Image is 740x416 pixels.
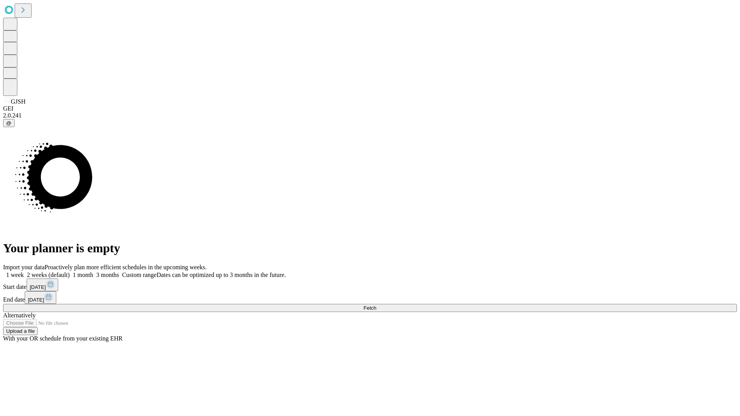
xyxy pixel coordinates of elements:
span: [DATE] [30,284,46,290]
span: 1 week [6,272,24,278]
button: Upload a file [3,327,38,335]
span: Import your data [3,264,45,270]
div: Start date [3,278,737,291]
span: Proactively plan more efficient schedules in the upcoming weeks. [45,264,207,270]
span: 2 weeks (default) [27,272,70,278]
div: GEI [3,105,737,112]
div: End date [3,291,737,304]
span: GJSH [11,98,25,105]
span: Alternatively [3,312,35,319]
button: [DATE] [27,278,58,291]
span: Custom range [122,272,156,278]
h1: Your planner is empty [3,241,737,255]
div: 2.0.241 [3,112,737,119]
span: With your OR schedule from your existing EHR [3,335,123,342]
button: Fetch [3,304,737,312]
span: Dates can be optimized up to 3 months in the future. [156,272,286,278]
span: Fetch [363,305,376,311]
button: [DATE] [25,291,56,304]
button: @ [3,119,15,127]
span: 1 month [73,272,93,278]
span: [DATE] [28,297,44,303]
span: 3 months [96,272,119,278]
span: @ [6,120,12,126]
